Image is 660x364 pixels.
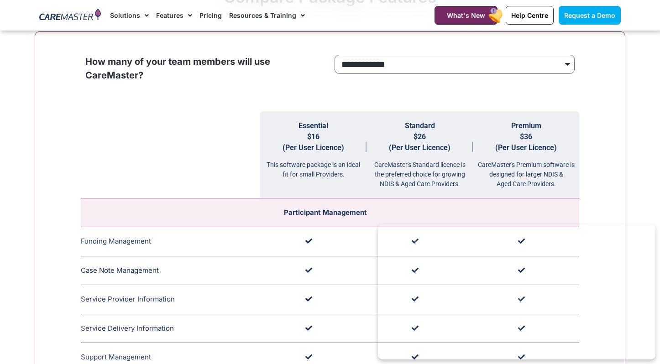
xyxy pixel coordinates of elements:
[81,314,260,343] td: Service Delivery Information
[81,227,260,256] td: Funding Management
[260,153,367,179] div: This software package is an ideal fit for small Providers.
[81,256,260,285] td: Case Note Management
[39,9,101,22] img: CareMaster Logo
[506,6,554,25] a: Help Centre
[435,6,498,25] a: What's New
[85,55,325,82] p: How many of your team members will use CareMaster?
[367,153,473,189] div: CareMaster's Standard licence is the preferred choice for growing NDIS & Aged Care Providers.
[511,11,548,19] span: Help Centre
[564,11,615,19] span: Request a Demo
[473,111,579,198] th: Premium
[367,111,473,198] th: Standard
[389,132,450,152] span: $26 (Per User Licence)
[495,132,557,152] span: $36 (Per User Licence)
[473,153,579,189] div: CareMaster's Premium software is designed for larger NDIS & Aged Care Providers.
[378,224,655,359] iframe: Popup CTA
[447,11,485,19] span: What's New
[284,208,367,217] span: Participant Management
[260,111,367,198] th: Essential
[81,285,260,314] td: Service Provider Information
[283,132,344,152] span: $16 (Per User Licence)
[559,6,621,25] a: Request a Demo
